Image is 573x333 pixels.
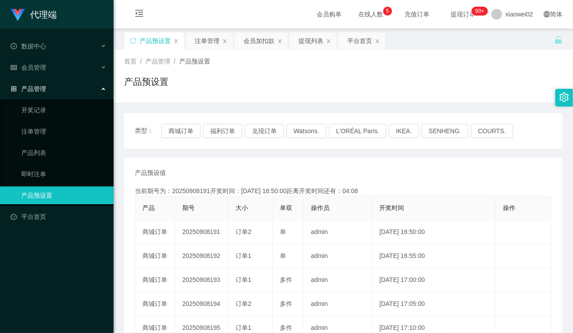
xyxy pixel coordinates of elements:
[11,43,17,49] i: 图标: check-circle-o
[329,124,386,138] button: L'ORÉAL Paris.
[372,244,496,268] td: [DATE] 16:55:00
[235,276,251,283] span: 订单1
[175,268,228,292] td: 20250908193
[21,123,106,140] a: 注单管理
[179,58,210,65] span: 产品预设置
[286,124,326,138] button: Watsons.
[140,32,171,49] div: 产品预设置
[145,58,170,65] span: 产品管理
[142,204,155,211] span: 产品
[11,43,46,50] span: 数据中心
[30,0,57,29] h1: 代理端
[11,9,25,21] img: logo.9652507e.png
[174,58,176,65] span: /
[161,124,200,138] button: 商城订单
[372,292,496,316] td: [DATE] 17:05:00
[472,7,488,16] sup: 1111
[389,124,419,138] button: IKEA.
[383,7,392,16] sup: 5
[21,101,106,119] a: 开奖记录
[135,168,166,178] span: 产品预设值
[235,228,251,235] span: 订单2
[280,252,286,259] span: 单
[559,92,569,102] i: 图标: setting
[135,220,175,244] td: 商城订单
[422,124,468,138] button: SENHENG.
[280,276,292,283] span: 多件
[140,58,142,65] span: /
[135,124,161,138] span: 类型：
[21,186,106,204] a: 产品预设置
[222,39,228,44] i: 图标: close
[11,208,106,226] a: 图标: dashboard平台首页
[245,124,284,138] button: 兑现订单
[280,300,292,307] span: 多件
[304,220,372,244] td: admin
[124,0,154,29] i: 图标: menu-fold
[11,85,46,92] span: 产品管理
[298,32,323,49] div: 提现列表
[544,11,550,17] i: 图标: global
[124,58,137,65] span: 首页
[386,7,389,16] p: 5
[304,268,372,292] td: admin
[21,144,106,162] a: 产品列表
[130,38,136,44] i: 图标: sync
[503,204,515,211] span: 操作
[379,204,404,211] span: 开奖时间
[235,300,251,307] span: 订单2
[175,244,228,268] td: 20250908192
[235,252,251,259] span: 订单1
[280,324,292,331] span: 多件
[11,11,57,18] a: 代理端
[175,220,228,244] td: 20250908191
[471,124,513,138] button: COURTS.
[372,220,496,244] td: [DATE] 16:50:00
[21,165,106,183] a: 即时注单
[277,39,283,44] i: 图标: close
[372,268,496,292] td: [DATE] 17:00:00
[235,204,248,211] span: 大小
[175,292,228,316] td: 20250908194
[195,32,220,49] div: 注单管理
[375,39,380,44] i: 图标: close
[235,324,251,331] span: 订单1
[400,11,434,17] span: 充值订单
[280,228,286,235] span: 单
[280,204,292,211] span: 单双
[347,32,372,49] div: 平台首页
[354,11,388,17] span: 在线人数
[304,292,372,316] td: admin
[446,11,480,17] span: 提现订单
[554,36,562,44] i: 图标: unlock
[304,244,372,268] td: admin
[135,244,175,268] td: 商城订单
[124,75,169,88] h1: 产品预设置
[243,32,275,49] div: 会员加扣款
[182,204,195,211] span: 期号
[11,64,17,71] i: 图标: table
[11,86,17,92] i: 图标: appstore-o
[203,124,242,138] button: 福利订单
[311,204,330,211] span: 操作员
[135,268,175,292] td: 商城订单
[326,39,331,44] i: 图标: close
[11,64,46,71] span: 会员管理
[135,186,552,196] div: 当前期号为：20250908191开奖时间：[DATE] 16:50:00距离开奖时间还有：04:08
[135,292,175,316] td: 商城订单
[173,39,179,44] i: 图标: close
